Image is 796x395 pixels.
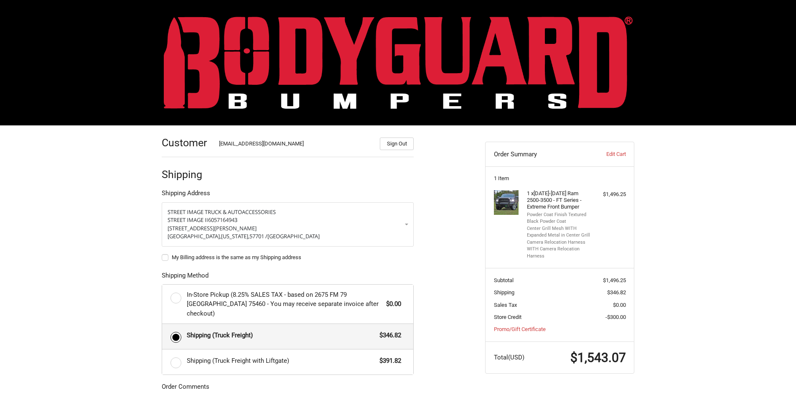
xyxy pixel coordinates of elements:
[267,232,320,240] span: [GEOGRAPHIC_DATA]
[187,290,382,319] span: In-Store Pickup (8.25% SALES TAX - based on 2675 FM 79 [GEOGRAPHIC_DATA] 75460 - You may receive ...
[249,232,267,240] span: 57701 /
[607,289,626,296] span: $346.82
[380,138,414,150] button: Sign Out
[208,216,237,224] span: 6057164943
[164,16,633,109] img: BODYGUARD BUMPERS
[168,224,257,232] span: [STREET_ADDRESS][PERSON_NAME]
[494,289,514,296] span: Shipping
[603,277,626,283] span: $1,496.25
[570,350,626,365] span: $1,543.07
[187,356,376,366] span: Shipping (Truck Freight with Liftgate)
[584,150,626,158] a: Edit Cart
[593,190,626,199] div: $1,496.25
[494,314,521,320] span: Store Credit
[605,314,626,320] span: -$300.00
[168,232,221,240] span: [GEOGRAPHIC_DATA],
[494,354,524,361] span: Total (USD)
[187,331,376,340] span: Shipping (Truck Freight)
[162,254,414,261] label: My Billing address is the same as my Shipping address
[494,277,514,283] span: Subtotal
[613,302,626,308] span: $0.00
[162,136,211,149] h2: Customer
[382,299,401,309] span: $0.00
[527,212,591,225] li: Powder Coat Finish Textured Black Powder Coat
[219,140,372,150] div: [EMAIL_ADDRESS][DOMAIN_NAME]
[162,202,414,247] a: Enter or select a different address
[168,208,242,216] span: STREET IMAGE TRUCK & AUTO
[527,190,591,211] h4: 1 x [DATE]-[DATE] Ram 2500-3500 - FT Series - Extreme Front Bumper
[242,208,276,216] span: ACCESSORIES
[494,150,585,158] h3: Order Summary
[754,355,796,395] iframe: Chat Widget
[162,271,209,284] legend: Shipping Method
[162,168,211,181] h2: Shipping
[527,239,591,260] li: Camera Relocation Harness WITH Camera Relocation Harness
[375,356,401,366] span: $391.82
[162,189,210,202] legend: Shipping Address
[494,326,546,332] a: Promo/Gift Certificate
[168,216,208,224] span: STREET IMAGE II
[375,331,401,340] span: $346.82
[494,175,626,182] h3: 1 Item
[494,302,517,308] span: Sales Tax
[527,225,591,239] li: Center Grill Mesh WITH Expanded Metal in Center Grill
[221,232,249,240] span: [US_STATE],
